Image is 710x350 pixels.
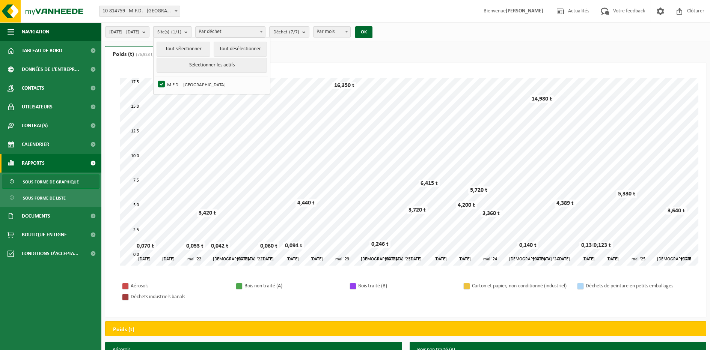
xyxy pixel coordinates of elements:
button: OK [355,26,372,38]
strong: [PERSON_NAME] [506,8,543,14]
count: (7/7) [289,30,299,35]
div: 0,042 t [209,242,230,250]
span: Sous forme de liste [23,191,66,205]
label: M.F.D. - [GEOGRAPHIC_DATA] [157,79,267,90]
div: 4,440 t [295,199,317,207]
div: Carton et papier, non-conditionné (industriel) [472,281,570,291]
a: Sous forme de liste [2,191,99,205]
a: Sous forme de graphique [2,174,99,189]
div: Déchets de peinture en petits emballages [586,281,683,291]
button: Site(s)(1/1) [153,26,191,38]
div: 3,420 t [197,209,218,217]
div: 5,720 t [468,186,489,194]
div: 0,053 t [184,242,205,250]
span: Contrat(s) [22,116,48,135]
span: Par mois [314,27,350,37]
div: 6,415 t [419,180,440,187]
span: Rapports [22,154,45,173]
span: Données de l'entrepr... [22,60,79,79]
div: Déchets industriels banals [131,292,228,302]
span: Boutique en ligne [22,225,67,244]
span: (76,928 t) [134,53,154,57]
span: Par déchet [196,27,265,37]
span: Contacts [22,79,44,98]
span: Calendrier [22,135,49,154]
span: Navigation [22,23,49,41]
span: Par mois [313,26,351,38]
h2: Poids (t) [106,321,142,338]
button: Déchet(7/7) [269,26,309,38]
div: Bois traité (B) [358,281,456,291]
span: Conditions d'accepta... [22,244,78,263]
div: Bois non traité (A) [244,281,342,291]
span: Site(s) [157,27,181,38]
div: 0,246 t [369,240,390,248]
span: Utilisateurs [22,98,53,116]
div: Aérosols [131,281,228,291]
div: 3,360 t [481,210,502,217]
button: Sélectionner les actifs [157,58,267,73]
div: 0,094 t [283,242,304,249]
div: 0,140 t [517,242,538,249]
div: 16,350 t [332,82,356,89]
span: Déchet [273,27,299,38]
div: 4,389 t [555,200,576,207]
div: 0,136 t [579,242,600,249]
div: 4,200 t [456,201,477,209]
span: Tableau de bord [22,41,62,60]
div: 3,640 t [666,207,687,215]
button: [DATE] - [DATE] [105,26,149,38]
div: 0,070 t [135,242,156,250]
a: Poids (t) [105,46,161,63]
span: Sous forme de graphique [23,175,79,189]
span: [DATE] - [DATE] [109,27,139,38]
count: (1/1) [171,30,181,35]
button: Tout désélectionner [214,42,267,57]
span: Par déchet [195,26,265,38]
span: Documents [22,207,50,225]
div: 3,720 t [407,206,428,214]
span: 10-814759 - M.F.D. - CARNIÈRES [99,6,180,17]
div: 5,330 t [616,190,637,198]
div: 14,980 t [530,95,554,103]
div: 0,060 t [258,242,279,250]
div: 0,123 t [592,242,613,249]
button: Tout sélectionner [157,42,210,57]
